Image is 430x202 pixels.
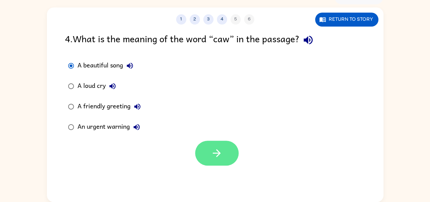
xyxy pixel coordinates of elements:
[78,100,144,113] div: A friendly greeting
[130,120,143,134] button: An urgent warning
[65,31,365,49] div: 4 . What is the meaning of the word “caw” in the passage?
[315,13,378,27] button: Return to story
[217,14,227,25] button: 4
[203,14,213,25] button: 3
[78,120,143,134] div: An urgent warning
[176,14,186,25] button: 1
[78,79,119,93] div: A loud cry
[123,59,137,73] button: A beautiful song
[131,100,144,113] button: A friendly greeting
[78,59,137,73] div: A beautiful song
[106,79,119,93] button: A loud cry
[190,14,200,25] button: 2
